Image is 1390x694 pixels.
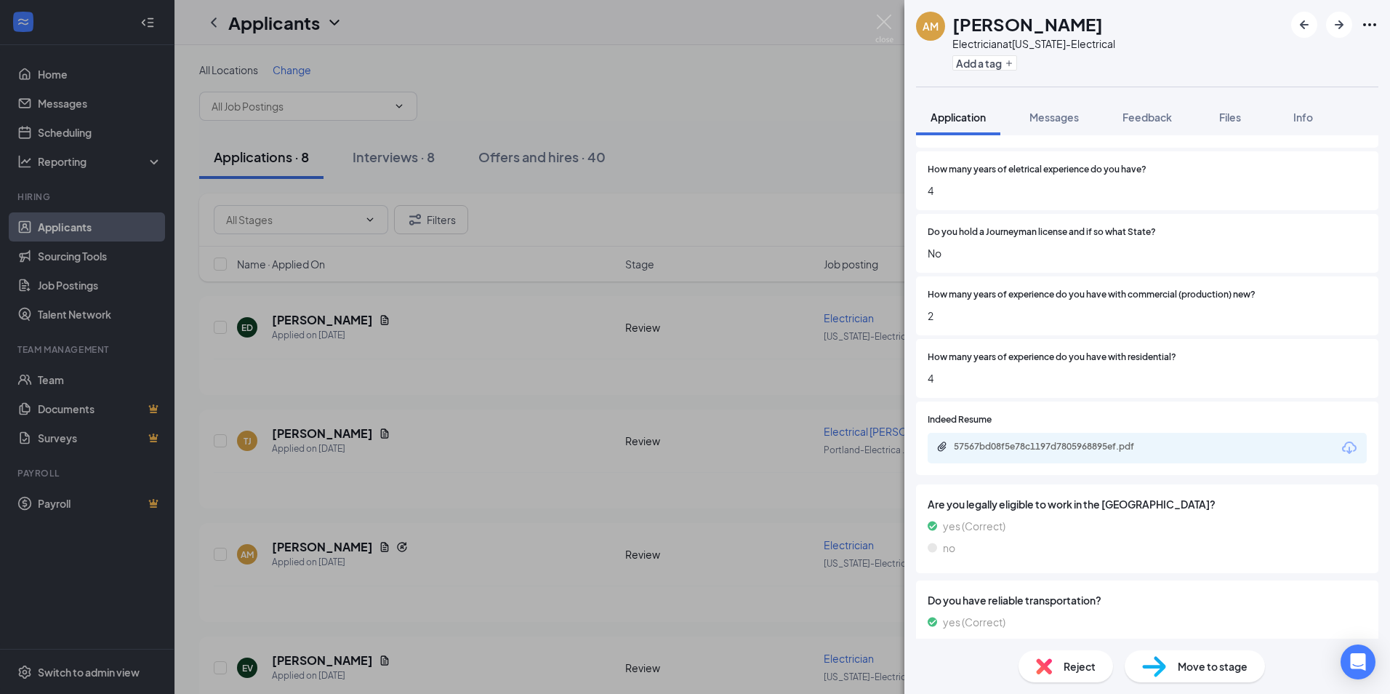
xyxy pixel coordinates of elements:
span: yes (Correct) [943,614,1005,630]
span: no [943,540,955,556]
span: Application [931,111,986,124]
span: Do you have reliable transportation? [928,592,1367,608]
span: 4 [928,183,1367,199]
span: Are you legally eligible to work in the [GEOGRAPHIC_DATA]? [928,496,1367,512]
span: No [928,245,1367,261]
span: Move to stage [1178,658,1248,674]
svg: Ellipses [1361,16,1378,33]
a: Paperclip57567bd08f5e78c1197d7805968895ef.pdf [936,441,1172,455]
svg: ArrowLeftNew [1295,16,1313,33]
button: ArrowRight [1326,12,1352,38]
span: How many years of experience do you have with commercial (production) new? [928,288,1256,302]
span: Messages [1029,111,1079,124]
div: AM [923,19,939,33]
div: 57567bd08f5e78c1197d7805968895ef.pdf [954,441,1157,452]
span: Feedback [1122,111,1172,124]
button: ArrowLeftNew [1291,12,1317,38]
span: no [943,636,955,652]
button: PlusAdd a tag [952,55,1017,71]
span: Reject [1064,658,1096,674]
svg: ArrowRight [1330,16,1348,33]
svg: Paperclip [936,441,948,452]
span: Indeed Resume [928,413,992,427]
span: Files [1219,111,1241,124]
div: Electrician at [US_STATE]-Electrical [952,36,1115,51]
span: 4 [928,370,1367,386]
h1: [PERSON_NAME] [952,12,1103,36]
span: 2 [928,308,1367,324]
span: How many years of experience do you have with residential? [928,351,1176,364]
span: yes (Correct) [943,518,1005,534]
span: Info [1293,111,1313,124]
span: How many years of eletrical experience do you have? [928,163,1146,177]
span: Do you hold a Journeyman license and if so what State? [928,226,1156,239]
svg: Download [1341,439,1358,457]
div: Open Intercom Messenger [1341,645,1375,679]
svg: Plus [1005,59,1013,68]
